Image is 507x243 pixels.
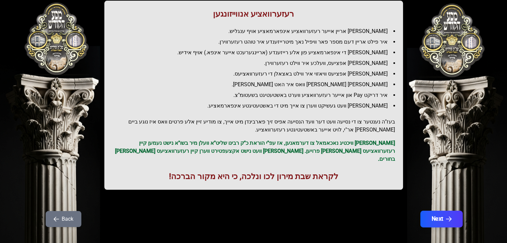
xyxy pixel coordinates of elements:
button: Next [420,211,462,227]
li: [PERSON_NAME] [PERSON_NAME] וואס איר האט [PERSON_NAME]. [118,81,395,89]
li: [PERSON_NAME] אריין אייער רעזערוואציע אינפארמאציע אויף ענגליש. [118,27,395,35]
li: [PERSON_NAME] אפציעס וויאזוי איר ווילט באצאלן די רעזערוואציעס. [118,70,395,78]
button: Back [46,211,81,227]
li: איר דריקט Pay און אייער רעזערוואציע ווערט באשטעטיגט בשעטומ"צ. [118,91,395,99]
li: [PERSON_NAME] די אינפארמאציע פון אלע רייזענדע (אריינגערעכט אייער אינפא.) אויף אידיש. [118,49,395,57]
h1: רעזערוואציע אנווייזונגען [112,9,395,19]
li: איר פילט אריין דעם מספר פאר וויפיל נאך מיטרייזענדע איר טוהט רעזערווירן. [118,38,395,46]
h1: לקראת שבת מירון לכו ונלכה, כי היא מקור הברכה! [112,171,395,182]
li: [PERSON_NAME] אפציעס, וועלכע איר ווילט רעזערווירן. [118,59,395,67]
li: [PERSON_NAME] וועט געשיקט ווערן צו אייך מיט די באשטעטיגטע אינפארמאציע. [118,102,395,110]
p: [PERSON_NAME] וויכטיג נאכאמאל צו דערמאנען, אז עפ"י הוראת כ"ק רבינו שליט"א וועלן מיר בשו"א נישט נע... [112,139,395,163]
h2: בעז"ה נענטער צו די נסיעה וועט דער וועד הנסיעה אפיס זיך פארבינדן מיט אייך, צו מודיע זיין אלע פרטים... [112,118,395,134]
